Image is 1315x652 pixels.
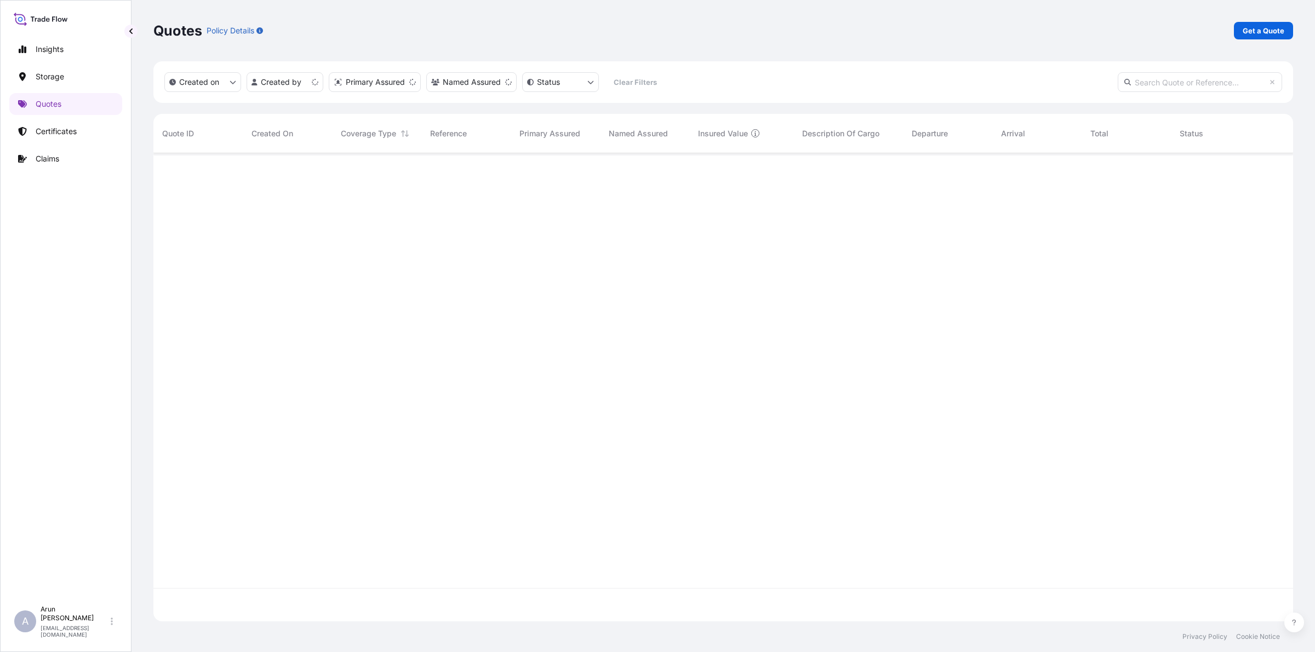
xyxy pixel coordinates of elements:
span: Departure [912,128,948,139]
span: Description Of Cargo [802,128,879,139]
p: Claims [36,153,59,164]
span: Status [1180,128,1203,139]
p: Certificates [36,126,77,137]
span: Quote ID [162,128,194,139]
p: Quotes [153,22,202,39]
p: Policy Details [207,25,254,36]
span: Coverage Type [341,128,396,139]
a: Privacy Policy [1182,632,1227,641]
p: [EMAIL_ADDRESS][DOMAIN_NAME] [41,625,108,638]
button: createdBy Filter options [247,72,323,92]
p: Created by [261,77,301,88]
input: Search Quote or Reference... [1118,72,1282,92]
span: Reference [430,128,467,139]
p: Primary Assured [346,77,405,88]
a: Get a Quote [1234,22,1293,39]
p: Storage [36,71,64,82]
p: Quotes [36,99,61,109]
button: createdOn Filter options [164,72,241,92]
button: cargoOwner Filter options [426,72,517,92]
a: Quotes [9,93,122,115]
button: Clear Filters [604,73,666,91]
p: Get a Quote [1243,25,1284,36]
a: Cookie Notice [1236,632,1280,641]
span: A [22,616,28,627]
button: certificateStatus Filter options [522,72,599,92]
p: Created on [179,77,219,88]
p: Status [537,77,560,88]
a: Storage [9,66,122,88]
span: Created On [251,128,293,139]
button: Sort [398,127,411,140]
span: Total [1090,128,1108,139]
p: Clear Filters [614,77,657,88]
span: Insured Value [698,128,748,139]
span: Named Assured [609,128,668,139]
p: Arun [PERSON_NAME] [41,605,108,622]
span: Primary Assured [519,128,580,139]
p: Named Assured [443,77,501,88]
a: Certificates [9,120,122,142]
a: Insights [9,38,122,60]
button: distributor Filter options [329,72,421,92]
span: Arrival [1001,128,1025,139]
a: Claims [9,148,122,170]
p: Insights [36,44,64,55]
